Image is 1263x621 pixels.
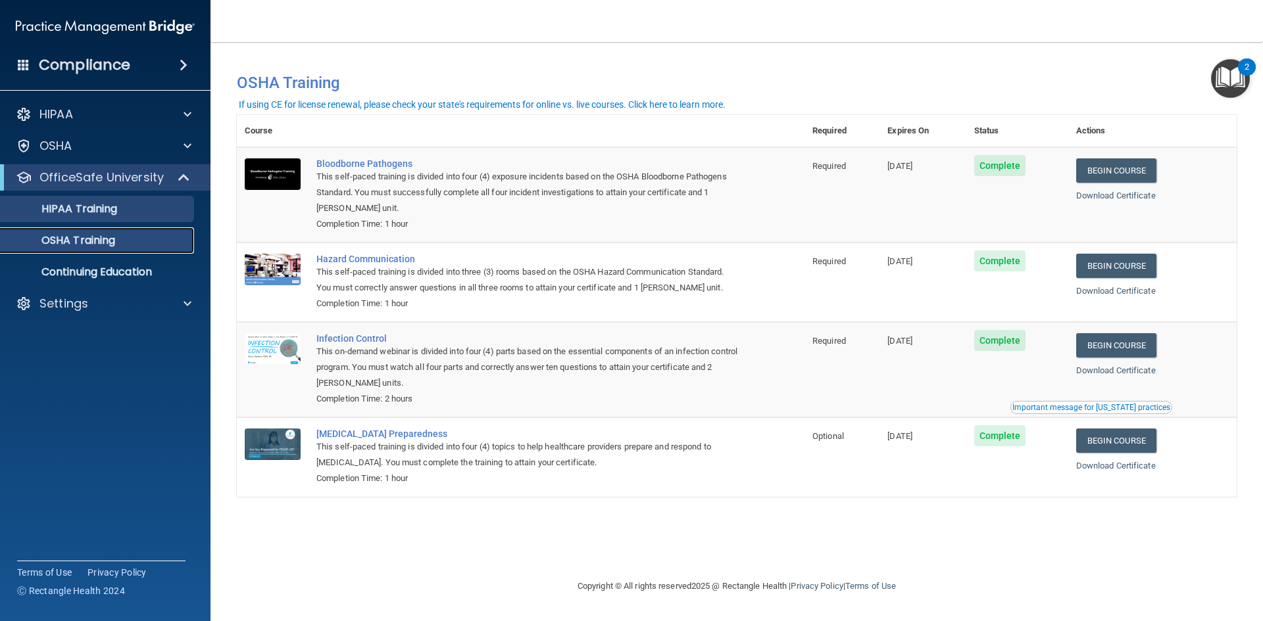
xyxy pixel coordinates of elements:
[879,115,966,147] th: Expires On
[812,336,846,346] span: Required
[1035,528,1247,580] iframe: Drift Widget Chat Controller
[316,254,739,264] a: Hazard Communication
[16,296,191,311] a: Settings
[239,100,726,109] div: If using CE for license renewal, please check your state's requirements for online vs. live cours...
[316,439,739,471] div: This self-paced training is divided into four (4) topics to help healthcare providers prepare and...
[16,14,195,40] img: PMB logo
[1076,191,1156,200] a: Download Certificate
[974,250,1026,271] span: Complete
[9,234,115,247] p: OSHA Training
[887,256,912,266] span: [DATE]
[1010,401,1172,414] button: Read this if you are a dental practitioner in the state of CA
[9,202,117,216] p: HIPAA Training
[16,138,191,154] a: OSHA
[1076,286,1156,296] a: Download Certificate
[1076,254,1156,278] a: Begin Course
[316,391,739,407] div: Completion Time: 2 hours
[316,471,739,486] div: Completion Time: 1 hour
[316,344,739,391] div: This on-demand webinar is divided into four (4) parts based on the essential components of an inf...
[845,581,896,591] a: Terms of Use
[316,296,739,311] div: Completion Time: 1 hour
[16,106,191,122] a: HIPAA
[39,296,88,311] p: Settings
[974,425,1026,446] span: Complete
[316,264,739,296] div: This self-paced training is divided into three (3) rooms based on the OSHA Hazard Communication S...
[316,428,739,439] a: [MEDICAL_DATA] Preparedness
[1245,67,1249,84] div: 2
[1076,158,1156,183] a: Begin Course
[812,256,846,266] span: Required
[237,98,728,111] button: If using CE for license renewal, please check your state's requirements for online vs. live cours...
[1012,403,1170,411] div: Important message for [US_STATE] practices
[316,169,739,216] div: This self-paced training is divided into four (4) exposure incidents based on the OSHA Bloodborne...
[1068,115,1237,147] th: Actions
[17,566,72,579] a: Terms of Use
[1076,461,1156,471] a: Download Certificate
[39,170,164,185] p: OfficeSafe University
[316,333,739,344] a: Infection Control
[974,155,1026,176] span: Complete
[17,584,125,597] span: Ⓒ Rectangle Health 2024
[39,56,130,74] h4: Compliance
[39,138,72,154] p: OSHA
[805,115,879,147] th: Required
[887,431,912,441] span: [DATE]
[39,106,73,122] p: HIPAA
[974,330,1026,351] span: Complete
[316,216,739,232] div: Completion Time: 1 hour
[812,431,844,441] span: Optional
[497,565,977,607] div: Copyright © All rights reserved 2025 @ Rectangle Health | |
[812,161,846,171] span: Required
[16,170,191,185] a: OfficeSafe University
[87,566,147,579] a: Privacy Policy
[887,336,912,346] span: [DATE]
[1076,365,1156,375] a: Download Certificate
[237,74,1237,92] h4: OSHA Training
[887,161,912,171] span: [DATE]
[237,115,309,147] th: Course
[1211,59,1250,98] button: Open Resource Center, 2 new notifications
[791,581,843,591] a: Privacy Policy
[1076,428,1156,453] a: Begin Course
[1076,333,1156,357] a: Begin Course
[9,265,188,279] p: Continuing Education
[966,115,1068,147] th: Status
[316,158,739,169] a: Bloodborne Pathogens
